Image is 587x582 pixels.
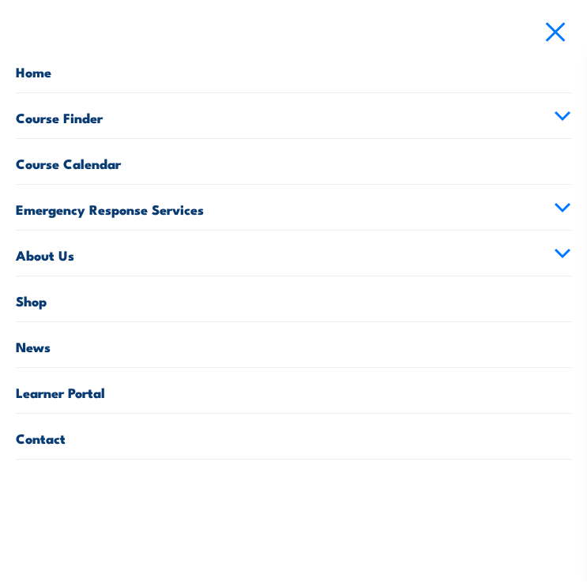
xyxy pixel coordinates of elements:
a: Learner Portal [16,368,571,413]
a: Course Calendar [16,139,571,184]
a: Course Finder [16,93,571,138]
a: About Us [16,231,571,276]
a: Home [16,47,571,92]
a: Emergency Response Services [16,185,571,230]
a: News [16,322,571,367]
a: Contact [16,414,571,459]
a: Shop [16,276,571,321]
